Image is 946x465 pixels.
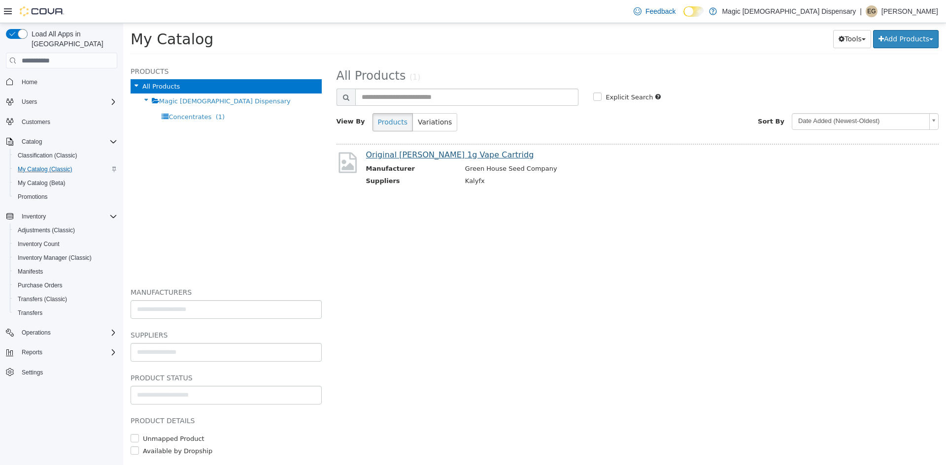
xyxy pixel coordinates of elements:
[2,345,121,359] button: Reports
[286,50,297,59] small: (1)
[881,5,938,17] p: [PERSON_NAME]
[14,191,117,203] span: Promotions
[14,150,117,161] span: Classification (Classic)
[7,306,199,318] h5: Suppliers
[19,60,57,67] span: All Products
[213,127,236,152] img: missing-image.png
[10,149,121,162] button: Classification (Classic)
[18,346,117,358] span: Reports
[18,193,48,201] span: Promotions
[22,98,37,106] span: Users
[2,135,121,149] button: Catalog
[7,7,90,25] span: My Catalog
[6,70,117,405] nav: Complex example
[18,226,75,234] span: Adjustments (Classic)
[18,211,117,222] span: Inventory
[14,252,96,264] a: Inventory Manager (Classic)
[14,163,117,175] span: My Catalog (Classic)
[22,348,42,356] span: Reports
[14,307,117,319] span: Transfers
[7,392,199,403] h5: Product Details
[630,1,679,21] a: Feedback
[2,210,121,223] button: Inventory
[335,153,794,165] td: Kalyfx
[710,7,748,25] button: Tools
[18,211,50,222] button: Inventory
[14,177,117,189] span: My Catalog (Beta)
[14,266,47,278] a: Manifests
[243,141,335,153] th: Manufacturer
[243,153,335,165] th: Suppliers
[2,95,121,109] button: Users
[10,162,121,176] button: My Catalog (Classic)
[18,327,55,339] button: Operations
[17,423,89,433] label: Available by Dropship
[18,179,66,187] span: My Catalog (Beta)
[335,141,794,153] td: Green House Seed Company
[14,191,52,203] a: Promotions
[18,268,43,276] span: Manifests
[14,150,81,161] a: Classification (Classic)
[249,90,290,108] button: Products
[18,96,117,108] span: Users
[2,115,121,129] button: Customers
[683,6,704,17] input: Dark Mode
[14,266,117,278] span: Manifests
[18,76,41,88] a: Home
[18,254,92,262] span: Inventory Manager (Classic)
[10,265,121,279] button: Manifests
[18,367,47,378] a: Settings
[18,136,117,148] span: Catalog
[18,366,117,378] span: Settings
[28,29,117,49] span: Load All Apps in [GEOGRAPHIC_DATA]
[22,78,37,86] span: Home
[17,411,81,421] label: Unmapped Product
[18,116,54,128] a: Customers
[18,116,117,128] span: Customers
[722,5,856,17] p: Magic [DEMOGRAPHIC_DATA] Dispensary
[14,238,64,250] a: Inventory Count
[10,223,121,237] button: Adjustments (Classic)
[10,190,121,204] button: Promotions
[243,127,411,136] a: Original [PERSON_NAME] 1g Vape Cartridg
[669,91,802,106] span: Date Added (Newest-Oldest)
[22,213,46,220] span: Inventory
[18,96,41,108] button: Users
[18,281,63,289] span: Purchase Orders
[18,136,46,148] button: Catalog
[36,74,168,82] span: Magic [DEMOGRAPHIC_DATA] Dispensary
[10,292,121,306] button: Transfers (Classic)
[10,306,121,320] button: Transfers
[635,94,661,102] span: Sort By
[18,75,117,88] span: Home
[18,165,72,173] span: My Catalog (Classic)
[10,251,121,265] button: Inventory Manager (Classic)
[14,163,76,175] a: My Catalog (Classic)
[213,46,283,60] span: All Products
[10,279,121,292] button: Purchase Orders
[93,90,101,97] span: (1)
[2,365,121,379] button: Settings
[480,69,530,79] label: Explicit Search
[18,346,46,358] button: Reports
[22,118,50,126] span: Customers
[7,349,199,361] h5: Product Status
[14,279,67,291] a: Purchase Orders
[18,152,77,159] span: Classification (Classic)
[7,263,199,275] h5: Manufacturers
[14,293,117,305] span: Transfers (Classic)
[45,90,88,97] span: Concentrates
[669,90,815,107] a: Date Added (Newest-Oldest)
[18,327,117,339] span: Operations
[22,329,51,337] span: Operations
[750,7,815,25] button: Add Products
[2,326,121,340] button: Operations
[14,279,117,291] span: Purchase Orders
[867,5,876,17] span: EG
[18,295,67,303] span: Transfers (Classic)
[18,240,60,248] span: Inventory Count
[645,6,676,16] span: Feedback
[22,369,43,376] span: Settings
[14,307,46,319] a: Transfers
